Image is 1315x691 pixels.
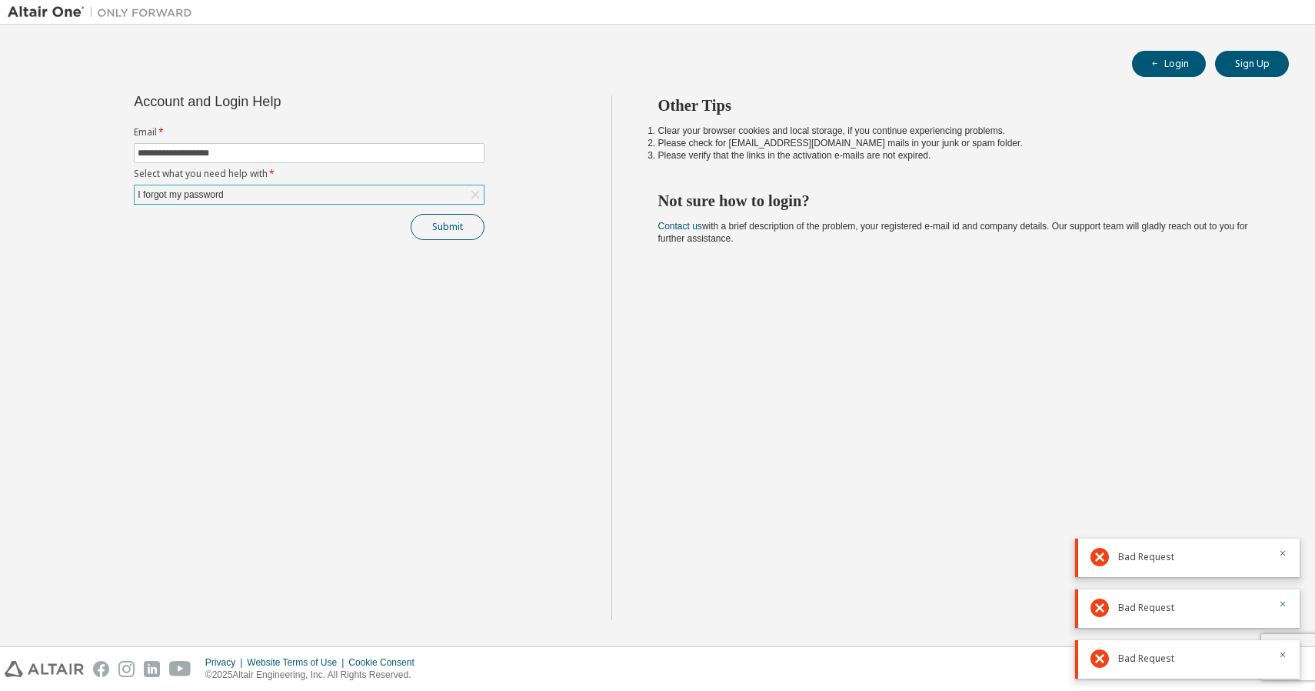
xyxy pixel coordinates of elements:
[134,168,484,180] label: Select what you need help with
[658,191,1262,211] h2: Not sure how to login?
[1118,551,1174,563] span: Bad Request
[348,656,423,669] div: Cookie Consent
[658,149,1262,162] li: Please verify that the links in the activation e-mails are not expired.
[658,221,1248,244] span: with a brief description of the problem, your registered e-mail id and company details. Our suppo...
[205,669,424,682] p: © 2025 Altair Engineering, Inc. All Rights Reserved.
[93,661,109,677] img: facebook.svg
[205,656,247,669] div: Privacy
[5,661,84,677] img: altair_logo.svg
[134,126,484,139] label: Email
[658,125,1262,137] li: Clear your browser cookies and local storage, if you continue experiencing problems.
[658,95,1262,115] h2: Other Tips
[1118,602,1174,614] span: Bad Request
[144,661,160,677] img: linkedin.svg
[247,656,348,669] div: Website Terms of Use
[1118,653,1174,665] span: Bad Request
[135,186,225,203] div: I forgot my password
[1215,51,1289,77] button: Sign Up
[118,661,135,677] img: instagram.svg
[169,661,191,677] img: youtube.svg
[658,221,702,232] a: Contact us
[135,185,484,204] div: I forgot my password
[411,214,484,240] button: Submit
[658,137,1262,149] li: Please check for [EMAIL_ADDRESS][DOMAIN_NAME] mails in your junk or spam folder.
[134,95,414,108] div: Account and Login Help
[1132,51,1206,77] button: Login
[8,5,200,20] img: Altair One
